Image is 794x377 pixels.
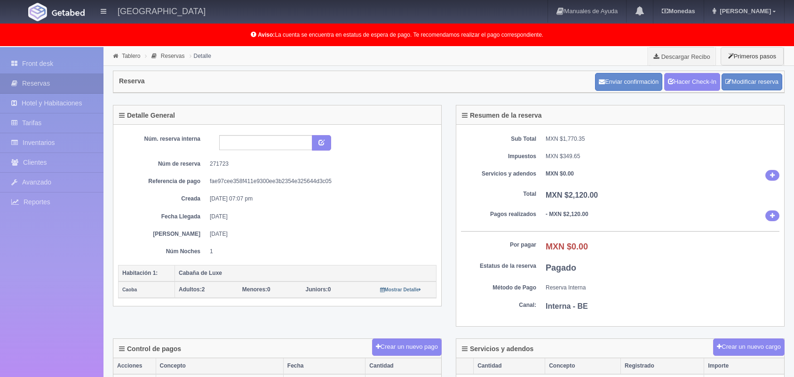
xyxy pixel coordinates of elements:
span: 0 [242,286,270,293]
span: 2 [179,286,205,293]
h4: Resumen de la reserva [462,112,542,119]
dt: Núm Noches [125,248,200,256]
button: Crear un nuevo pago [372,338,442,356]
th: Cabaña de Luxe [175,265,437,281]
b: - MXN $2,120.00 [546,211,588,217]
span: [PERSON_NAME] [717,8,771,15]
a: Modificar reserva [722,73,782,91]
a: Reservas [161,53,185,59]
img: Getabed [28,3,47,21]
dt: Estatus de la reserva [461,262,536,270]
b: MXN $0.00 [546,170,574,177]
a: Tablero [122,53,140,59]
b: MXN $2,120.00 [546,191,598,199]
dt: Total [461,190,536,198]
h4: Detalle General [119,112,175,119]
dd: 1 [210,248,429,256]
b: MXN $0.00 [546,242,588,251]
th: Fecha [283,358,365,374]
strong: Menores: [242,286,267,293]
dd: [DATE] [210,230,429,238]
span: 0 [306,286,331,293]
th: Registrado [621,358,704,374]
a: Hacer Check-In [664,73,720,91]
img: Getabed [52,9,85,16]
h4: Servicios y adendos [462,345,533,353]
dt: Núm. reserva interna [125,135,200,143]
th: Cantidad [474,358,545,374]
h4: Reserva [119,78,145,85]
th: Cantidad [365,358,441,374]
h4: Control de pagos [119,345,181,353]
b: Aviso: [258,32,275,38]
th: Concepto [545,358,621,374]
button: Crear un nuevo cargo [713,338,785,356]
a: Descargar Recibo [648,47,715,66]
b: Monedas [662,8,695,15]
dd: MXN $1,770.35 [546,135,779,143]
dd: [DATE] [210,213,429,221]
dd: 271723 [210,160,429,168]
small: Caoba [122,287,137,292]
dt: [PERSON_NAME] [125,230,200,238]
dt: Fecha Llegada [125,213,200,221]
dt: Por pagar [461,241,536,249]
dd: Reserva Interna [546,284,779,292]
dd: [DATE] 07:07 pm [210,195,429,203]
dt: Método de Pago [461,284,536,292]
b: Habitación 1: [122,270,158,276]
th: Acciones [113,358,156,374]
strong: Juniors: [306,286,328,293]
dt: Canal: [461,301,536,309]
small: Mostrar Detalle [380,287,421,292]
h4: [GEOGRAPHIC_DATA] [118,5,206,16]
dt: Pagos realizados [461,210,536,218]
dd: fae97cee358f411e9300ee3b2354e325644d3c05 [210,177,429,185]
th: Concepto [156,358,283,374]
dt: Servicios y adendos [461,170,536,178]
dt: Núm de reserva [125,160,200,168]
li: Detalle [187,51,214,60]
a: Mostrar Detalle [380,286,421,293]
strong: Adultos: [179,286,202,293]
button: Enviar confirmación [595,73,662,91]
dt: Sub Total [461,135,536,143]
b: Pagado [546,263,576,273]
th: Importe [704,358,784,374]
dd: MXN $349.65 [546,152,779,160]
dt: Creada [125,195,200,203]
dt: Referencia de pago [125,177,200,185]
button: Primeros pasos [721,47,784,65]
b: Interna - BE [546,302,588,310]
dt: Impuestos [461,152,536,160]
